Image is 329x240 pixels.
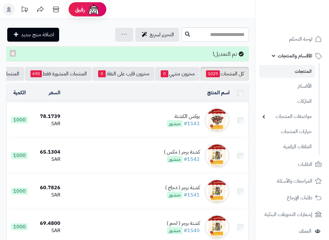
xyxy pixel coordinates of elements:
[200,67,249,81] a: كل المنتجات1029
[11,116,28,123] span: 1000
[184,120,200,127] a: #1543
[35,156,60,163] div: SAR
[259,190,325,205] a: طلبات الإرجاع
[6,46,249,61] div: تم التعديل!
[259,32,325,47] a: لوحة التحكم
[299,227,311,236] span: العملاء
[11,188,28,195] span: 1000
[184,155,200,163] a: #1542
[259,110,315,123] a: مواصفات المنتجات
[204,143,230,168] img: كشتة برجر ( مكس )
[167,156,182,163] span: منشور
[155,67,200,81] a: مخزون منتهي0
[287,193,312,202] span: طلبات الإرجاع
[184,191,200,199] a: #1541
[25,67,92,81] a: المنتجات المنشورة فقط690
[92,67,154,81] a: مخزون قارب على النفاذ0
[31,70,42,77] span: 690
[165,184,200,191] div: كشتة برجر ( دجاج )
[259,95,315,108] a: الماركات
[7,28,59,42] a: اضافة منتج جديد
[11,152,28,159] span: 1000
[167,113,200,120] div: بوكس الكشتة
[35,120,60,127] div: SAR
[35,191,60,199] div: SAR
[259,79,315,93] a: الأقسام
[167,227,182,234] span: منشور
[21,31,54,38] span: اضافة منتج جديد
[35,184,60,191] div: 60.7826
[204,214,230,240] img: كشتة برجر ( لحم )
[35,220,60,227] div: 69.4800
[259,207,325,222] a: إشعارات التحويلات البنكية
[259,140,315,154] a: الملفات الرقمية
[298,160,312,169] span: الطلبات
[11,223,28,230] span: 1000
[49,89,60,97] a: السعر
[35,227,60,234] div: SAR
[277,177,312,185] span: المراجعات والأسئلة
[161,70,168,77] span: 0
[259,224,325,239] a: العملاء
[167,220,200,227] div: كشتة برجر ( لحم )
[204,179,230,204] img: كشتة برجر ( دجاج )
[206,70,220,77] span: 1029
[184,227,200,234] a: #1540
[35,113,60,120] div: 78.1739
[278,51,312,60] span: الأقسام والمنتجات
[164,149,200,156] div: كشتة برجر ( مكس )
[167,191,182,198] span: منشور
[207,89,230,97] a: اسم المنتج
[259,125,315,138] a: خيارات المنتجات
[204,108,230,133] img: بوكس الكشتة
[259,65,315,78] a: المنتجات
[87,3,100,16] img: ai-face.png
[167,120,182,127] span: منشور
[259,173,325,189] a: المراجعات والأسئلة
[150,31,174,38] span: التحرير لسريع
[35,149,60,156] div: 65.1304
[17,3,32,17] a: تحديثات المنصة
[265,210,312,219] span: إشعارات التحويلات البنكية
[13,89,26,97] a: الكمية
[98,70,106,77] span: 0
[135,28,179,42] a: التحرير لسريع
[289,35,312,44] span: لوحة التحكم
[10,50,16,57] button: ×
[259,157,325,172] a: الطلبات
[75,6,85,13] span: رفيق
